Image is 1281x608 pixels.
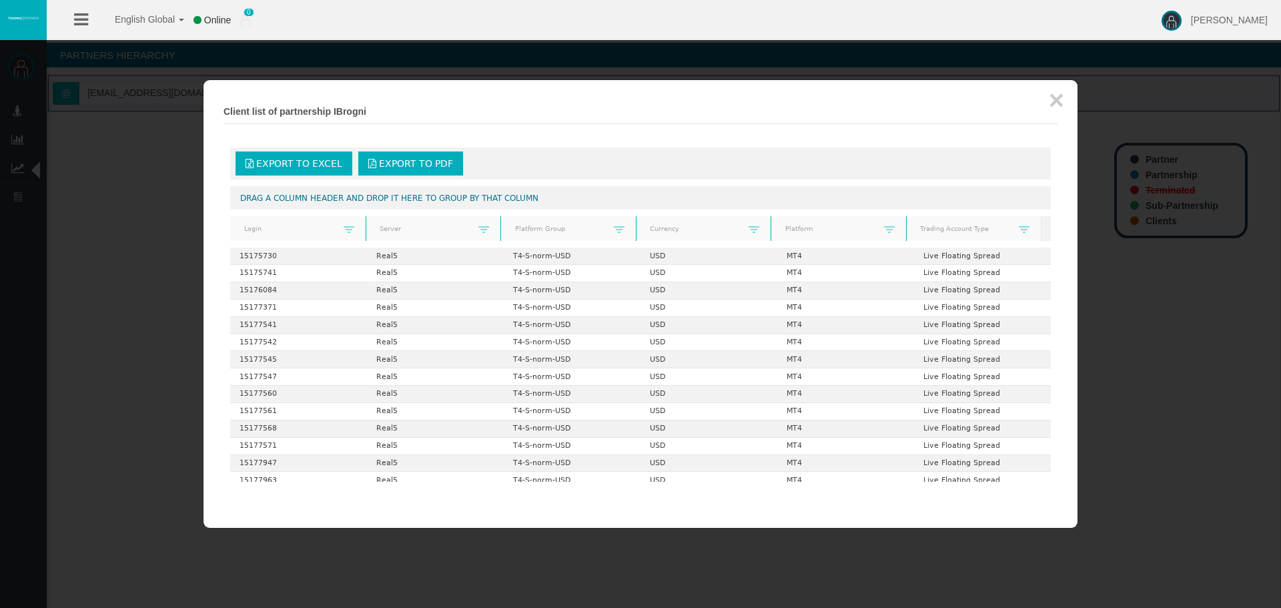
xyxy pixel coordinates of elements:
td: Live Floating Spread [914,282,1051,300]
td: 15177545 [230,351,367,368]
td: USD [640,300,777,317]
img: user_small.png [240,14,251,27]
td: 15175730 [230,248,367,265]
td: 15177371 [230,300,367,317]
td: MT4 [777,368,914,386]
a: Export to PDF [358,151,463,176]
td: USD [640,317,777,334]
td: 15177541 [230,317,367,334]
td: USD [640,438,777,455]
td: USD [640,282,777,300]
td: USD [640,368,777,386]
span: Export to Excel [256,158,342,169]
td: 15177571 [230,438,367,455]
td: Real5 [367,282,504,300]
span: English Global [97,14,175,25]
td: Live Floating Spread [914,403,1051,420]
td: Live Floating Spread [914,334,1051,352]
td: Real5 [367,420,504,438]
td: Live Floating Spread [914,300,1051,317]
td: Live Floating Spread [914,317,1051,334]
td: Real5 [367,317,504,334]
td: T4-S-norm-USD [504,455,640,473]
td: 15177963 [230,472,367,489]
td: MT4 [777,455,914,473]
td: T4-S-norm-USD [504,282,640,300]
td: USD [640,248,777,265]
td: MT4 [777,282,914,300]
div: Drag a column header and drop it here to group by that column [230,186,1051,209]
td: Real5 [367,455,504,473]
a: Trading Account Type [912,220,1019,238]
td: 15176084 [230,282,367,300]
td: USD [640,455,777,473]
td: 15177947 [230,455,367,473]
td: 15177542 [230,334,367,352]
td: Real5 [367,300,504,317]
td: USD [640,351,777,368]
td: Real5 [367,265,504,282]
td: MT4 [777,248,914,265]
td: MT4 [777,265,914,282]
td: MT4 [777,317,914,334]
a: Login [236,220,343,238]
span: Online [204,15,231,25]
td: Live Floating Spread [914,438,1051,455]
td: Real5 [367,386,504,403]
td: USD [640,420,777,438]
td: MT4 [777,472,914,489]
td: T4-S-norm-USD [504,265,640,282]
td: T4-S-norm-USD [504,248,640,265]
td: Live Floating Spread [914,386,1051,403]
td: Live Floating Spread [914,455,1051,473]
td: 15177560 [230,386,367,403]
img: user-image [1162,11,1182,31]
span: [PERSON_NAME] [1191,15,1268,25]
td: Live Floating Spread [914,351,1051,368]
td: USD [640,403,777,420]
td: MT4 [777,403,914,420]
td: T4-S-norm-USD [504,472,640,489]
td: USD [640,472,777,489]
td: 15177561 [230,403,367,420]
td: Live Floating Spread [914,368,1051,386]
td: Live Floating Spread [914,420,1051,438]
td: T4-S-norm-USD [504,438,640,455]
td: MT4 [777,351,914,368]
td: Real5 [367,403,504,420]
b: Client list of partnership IBrogni [224,106,366,117]
td: T4-S-norm-USD [504,403,640,420]
td: T4-S-norm-USD [504,300,640,317]
td: Live Floating Spread [914,248,1051,265]
span: 0 [244,8,254,17]
td: USD [640,386,777,403]
td: 15177547 [230,368,367,386]
td: MT4 [777,438,914,455]
td: USD [640,265,777,282]
td: MT4 [777,386,914,403]
td: T4-S-norm-USD [504,317,640,334]
td: T4-S-norm-USD [504,368,640,386]
td: MT4 [777,300,914,317]
a: Platform Group [506,220,613,238]
td: Real5 [367,334,504,352]
td: Live Floating Spread [914,265,1051,282]
button: × [1049,87,1064,113]
td: Real5 [367,438,504,455]
td: T4-S-norm-USD [504,334,640,352]
td: 15177568 [230,420,367,438]
a: Currency [642,220,749,238]
td: Real5 [367,248,504,265]
a: Platform [777,220,883,238]
a: Export to Excel [236,151,352,176]
a: Server [372,220,478,238]
td: MT4 [777,420,914,438]
td: 15175741 [230,265,367,282]
img: logo.svg [7,15,40,21]
span: Export to PDF [379,158,453,169]
td: T4-S-norm-USD [504,351,640,368]
td: Live Floating Spread [914,472,1051,489]
td: USD [640,334,777,352]
td: T4-S-norm-USD [504,386,640,403]
td: T4-S-norm-USD [504,420,640,438]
